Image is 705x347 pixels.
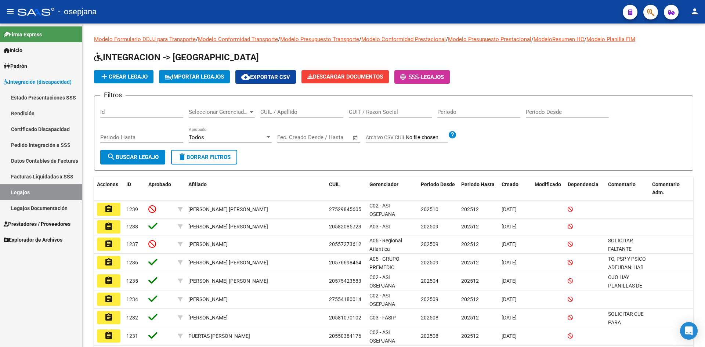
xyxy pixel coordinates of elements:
datatable-header-cell: Gerenciador [366,177,418,201]
span: Comentario [608,181,636,187]
span: C02 - ASI OSEPJANA [369,274,395,289]
mat-icon: assignment [104,313,113,322]
span: C02 - ASI OSEPJANA [369,329,395,344]
span: Legajos [421,74,444,80]
span: C03 - FASIP [369,315,396,321]
datatable-header-cell: Periodo Desde [418,177,458,201]
span: Inicio [4,46,22,54]
span: Integración (discapacidad) [4,78,72,86]
mat-icon: cloud_download [241,72,250,81]
span: Descargar Documentos [307,73,383,80]
div: [PERSON_NAME] [188,295,228,304]
span: - [400,74,421,80]
span: 202512 [461,224,479,229]
mat-icon: search [107,152,116,161]
a: ModeloResumen HC [534,36,584,43]
span: Firma Express [4,30,42,39]
span: [DATE] [502,224,517,229]
input: Fecha inicio [277,134,307,141]
span: Aprobado [148,181,171,187]
span: [DATE] [502,278,517,284]
span: Padrón [4,62,27,70]
span: 202512 [461,260,479,265]
span: Exportar CSV [241,74,290,80]
span: Crear Legajo [100,73,148,80]
span: CUIL [329,181,340,187]
div: [PERSON_NAME] [PERSON_NAME] [188,277,268,285]
span: 1238 [126,224,138,229]
span: Explorador de Archivos [4,236,62,244]
span: Afiliado [188,181,207,187]
span: 20582085723 [329,224,361,229]
span: [DATE] [502,315,517,321]
div: [PERSON_NAME] [PERSON_NAME] [188,259,268,267]
span: - osepjana [58,4,97,20]
span: Prestadores / Proveedores [4,220,70,228]
mat-icon: assignment [104,331,113,340]
span: Gerenciador [369,181,398,187]
span: Buscar Legajo [107,154,159,160]
span: [DATE] [502,206,517,212]
span: SOLICITAR FALTANTE [608,238,633,252]
span: Periodo Hasta [461,181,495,187]
button: Open calendar [351,134,360,142]
mat-icon: assignment [104,205,113,213]
span: 1236 [126,260,138,265]
span: 20557273612 [329,241,361,247]
span: 202509 [421,241,438,247]
span: 20550384176 [329,333,361,339]
span: 1234 [126,296,138,302]
mat-icon: assignment [104,294,113,303]
span: Modificado [535,181,561,187]
div: [PERSON_NAME] [188,314,228,322]
span: [DATE] [502,260,517,265]
span: 202512 [461,315,479,321]
span: 202510 [421,206,438,212]
span: 202512 [461,278,479,284]
datatable-header-cell: Comentario [605,177,649,201]
span: 1231 [126,333,138,339]
span: 202512 [461,296,479,302]
mat-icon: delete [178,152,187,161]
a: Modelo Planilla FIM [586,36,635,43]
span: Borrar Filtros [178,154,231,160]
span: 202509 [421,296,438,302]
span: 1235 [126,278,138,284]
a: Modelo Conformidad Prestacional [361,36,446,43]
a: Modelo Presupuesto Prestacional [448,36,531,43]
datatable-header-cell: ID [123,177,145,201]
span: Acciones [97,181,118,187]
span: Archivo CSV CUIL [366,134,406,140]
span: 202504 [421,278,438,284]
mat-icon: assignment [104,239,113,248]
span: TO, PSP Y PSICO ADEUDAN: HAB DE CONSULTORIO + MAT PROV + POLIZA [608,256,646,304]
button: -Legajos [394,70,450,84]
input: Fecha fin [314,134,349,141]
button: Borrar Filtros [171,150,237,165]
span: [DATE] [502,296,517,302]
span: C02 - ASI OSEPJANA [369,293,395,307]
a: Modelo Formulario DDJJ para Transporte [94,36,196,43]
span: OJO HAY PLANILLAS DE DE OTRA OBRA SOCIAL (OSCEARA) [608,274,643,314]
datatable-header-cell: Modificado [532,177,565,201]
datatable-header-cell: Acciones [94,177,123,201]
datatable-header-cell: Comentario Adm. [649,177,693,201]
button: IMPORTAR LEGAJOS [159,70,230,83]
span: IMPORTAR LEGAJOS [165,73,224,80]
span: 202509 [421,260,438,265]
mat-icon: help [448,130,457,139]
div: [PERSON_NAME] [PERSON_NAME] [188,205,268,214]
span: Seleccionar Gerenciador [189,109,248,115]
mat-icon: menu [6,7,15,16]
span: 27529845605 [329,206,361,212]
span: A05 - GRUPO PREMEDIC [369,256,399,270]
datatable-header-cell: CUIL [326,177,366,201]
span: Comentario Adm. [652,181,680,196]
div: [PERSON_NAME] [188,240,228,249]
span: 202508 [421,315,438,321]
span: A06 - Regional Atlantica [369,238,402,252]
span: 20576698454 [329,260,361,265]
span: 1232 [126,315,138,321]
button: Exportar CSV [235,70,296,84]
span: [DATE] [502,333,517,339]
